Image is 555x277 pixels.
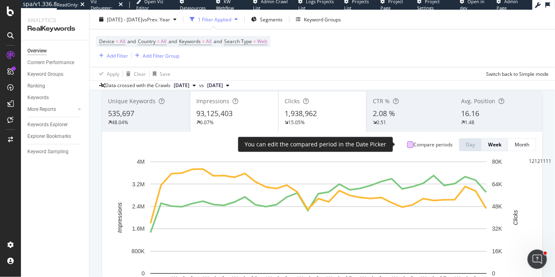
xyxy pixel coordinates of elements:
text: 4M [137,158,145,165]
div: Overview [27,47,47,55]
div: RealKeywords [27,24,83,33]
text: 0 [141,270,145,277]
text: 2.4M [132,203,145,210]
span: and [214,38,222,45]
span: All [120,36,125,47]
button: [DATE] [204,81,233,90]
div: Save [160,70,170,77]
text: 1.6M [132,226,145,232]
div: 1 [543,158,546,165]
a: More Reports [27,105,75,114]
text: 48K [492,203,503,210]
span: [DATE] - [DATE] [107,16,142,23]
span: All [206,36,212,47]
div: Apply [107,70,119,77]
span: 2025 Jul. 31st [174,82,189,89]
div: Analytics [27,16,83,24]
div: Keyword Sampling [27,148,69,156]
button: Switch back to Simple mode [483,67,549,80]
div: 6.07% [200,119,214,126]
span: Keywords [179,38,201,45]
div: Content Performance [27,58,74,67]
text: 32K [492,226,503,232]
div: Compare periods [414,141,453,148]
text: Impressions [116,202,123,233]
a: Keyword Groups [27,70,83,79]
span: Web [257,36,267,47]
div: 1 [534,158,537,165]
span: Avg. Position [461,97,495,105]
div: Day [466,141,475,148]
div: Switch back to Simple mode [486,70,549,77]
span: 93,125,403 [196,108,233,118]
span: Search Type [224,38,252,45]
div: Keyword Groups [27,70,63,79]
span: and [127,38,136,45]
div: 1 [529,158,532,165]
div: Add Filter Group [143,52,179,59]
div: You can edit the compared period in the Date Picker [245,140,386,148]
div: 1 [549,158,551,165]
div: 1.48 [465,119,474,126]
a: Explorer Bookmarks [27,132,83,141]
div: Clear [134,70,146,77]
span: Unique Keywords [108,97,156,105]
text: Clicks [512,210,519,225]
span: = [202,38,205,45]
text: 3.2M [132,181,145,187]
div: Data crossed with the Crawls [105,82,170,89]
span: 535,697 [108,108,134,118]
text: 800K [131,248,145,254]
div: 15.05% [288,119,305,126]
button: [DATE] - [DATE]vsPrev. Year [96,13,180,26]
span: Device [99,38,114,45]
button: Week [482,138,508,151]
span: 16.16 [461,108,479,118]
div: 0.51 [376,119,386,126]
text: 80K [492,158,503,165]
div: 1 Filter Applied [198,16,231,23]
a: Ranking [27,82,83,90]
text: 16K [492,248,503,254]
span: Segments [260,16,283,23]
div: Month [515,141,529,148]
span: 1,938,962 [285,108,317,118]
span: 2.08 % [373,108,395,118]
text: 0 [492,270,495,277]
div: Add Filter [107,52,128,59]
span: Country [138,38,156,45]
div: 1 [546,158,549,165]
div: Ranking [27,82,45,90]
div: 2 [537,158,540,165]
span: Datasources [180,5,206,11]
span: = [157,38,160,45]
div: More Reports [27,105,56,114]
div: Keyword Groups [304,16,341,23]
a: Overview [27,47,83,55]
span: = [116,38,118,45]
div: 48.04% [112,119,128,126]
span: 2024 Jul. 27th [207,82,223,89]
button: Segments [248,13,286,26]
span: vs Prev. Year [142,16,170,23]
button: Clear [123,67,146,80]
span: = [253,38,256,45]
button: Keyword Groups [293,13,344,26]
a: Keyword Sampling [27,148,83,156]
span: Impressions [196,97,229,105]
span: CTR % [373,97,390,105]
text: 64K [492,181,503,187]
a: Keywords Explorer [27,121,83,129]
span: All [161,36,166,47]
button: Add Filter Group [132,51,179,60]
div: Keywords [27,94,49,102]
div: Keywords Explorer [27,121,68,129]
button: Add Filter [96,51,128,60]
a: Content Performance [27,58,83,67]
button: Day [459,138,482,151]
button: Apply [96,67,119,80]
iframe: Intercom live chat [528,250,547,269]
div: 2 [532,158,534,165]
button: Month [508,138,536,151]
div: Explorer Bookmarks [27,132,71,141]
